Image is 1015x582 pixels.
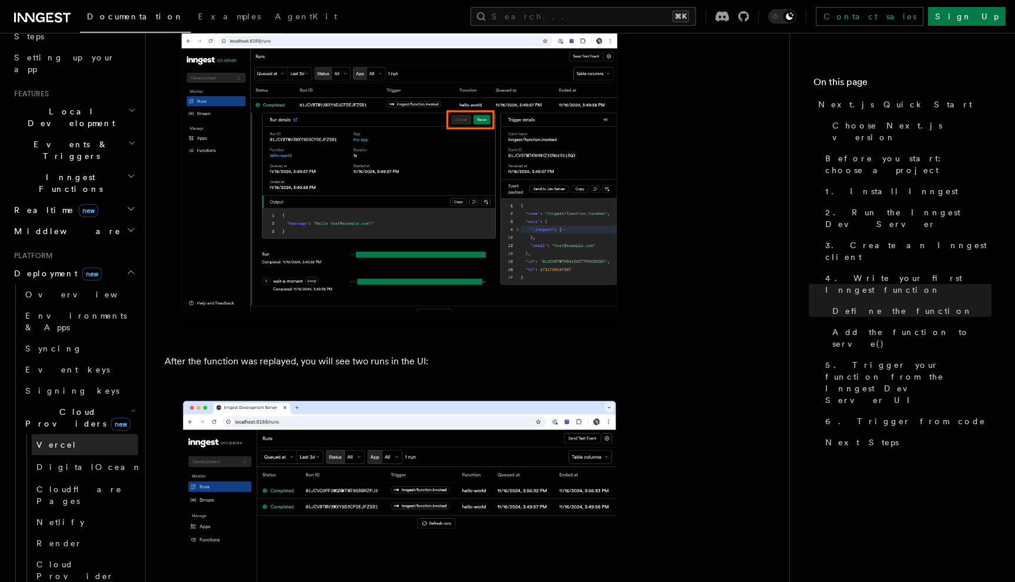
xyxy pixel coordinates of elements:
[36,485,122,506] span: Cloudflare Pages
[25,365,110,374] span: Event keys
[9,106,128,129] span: Local Development
[825,207,992,230] span: 2. Run the Inngest Dev Server
[36,440,77,449] span: Vercel
[191,4,268,32] a: Examples
[818,99,972,110] span: Next.js Quick Start
[9,167,138,199] button: Inngest Functions
[80,4,191,33] a: Documentation
[82,268,102,280] span: new
[9,221,138,242] button: Middleware
[673,11,689,22] kbd: ⌘K
[111,418,130,431] span: new
[9,134,138,167] button: Events & Triggers
[32,434,138,455] a: Vercel
[825,359,992,406] span: 5. Trigger your function from the Inngest Dev Server UI
[9,101,138,134] button: Local Development
[25,344,82,353] span: Syncing
[821,202,992,235] a: 2. Run the Inngest Dev Server
[928,7,1006,26] a: Sign Up
[36,539,82,548] span: Render
[25,311,127,332] span: Environments & Apps
[821,181,992,202] a: 1. Install Inngest
[832,305,973,317] span: Define the function
[9,47,138,80] a: Setting up your app
[32,479,138,512] a: Cloudflare Pages
[79,204,98,217] span: new
[21,359,138,380] a: Event keys
[821,354,992,411] a: 5. Trigger your function from the Inngest Dev Server UI
[816,7,923,26] a: Contact sales
[21,338,138,359] a: Syncing
[821,432,992,453] a: Next Steps
[36,462,142,472] span: DigitalOcean
[821,148,992,181] a: Before you start: choose a project
[198,12,261,21] span: Examples
[825,185,958,197] span: 1. Install Inngest
[9,204,98,216] span: Realtime
[32,533,138,554] a: Render
[814,75,992,94] h4: On this page
[87,12,184,21] span: Documentation
[470,7,696,26] button: Search...⌘K
[828,300,992,322] a: Define the function
[32,512,138,533] a: Netlify
[164,353,634,370] p: After the function was replayed, you will see two runs in the UI:
[825,436,899,448] span: Next Steps
[21,305,138,338] a: Environments & Apps
[828,115,992,148] a: Choose Next.js version
[25,290,146,299] span: Overview
[9,268,102,279] span: Deployment
[825,153,992,176] span: Before you start: choose a project
[268,4,344,32] a: AgentKit
[821,235,992,268] a: 3. Create an Inngest client
[21,380,138,401] a: Signing keys
[21,406,130,429] span: Cloud Providers
[821,411,992,432] a: 6. Trigger from code
[21,284,138,305] a: Overview
[9,251,53,260] span: Platform
[9,225,121,237] span: Middleware
[828,322,992,354] a: Add the function to serve()
[825,272,992,296] span: 4. Write your first Inngest function
[825,415,986,427] span: 6. Trigger from code
[36,517,85,527] span: Netlify
[21,401,138,434] button: Cloud Providersnew
[825,239,992,263] span: 3. Create an Inngest client
[9,199,138,221] button: Realtimenew
[164,10,634,334] img: Run details expanded with rerun and cancel buttons highlighted
[32,455,138,479] a: DigitalOcean
[768,9,796,23] button: Toggle dark mode
[9,263,138,284] button: Deploymentnew
[832,120,992,143] span: Choose Next.js version
[9,89,49,99] span: Features
[814,94,992,115] a: Next.js Quick Start
[25,386,119,395] span: Signing keys
[275,12,337,21] span: AgentKit
[832,326,992,350] span: Add the function to serve()
[9,138,128,162] span: Events & Triggers
[9,171,127,195] span: Inngest Functions
[821,268,992,300] a: 4. Write your first Inngest function
[14,53,115,74] span: Setting up your app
